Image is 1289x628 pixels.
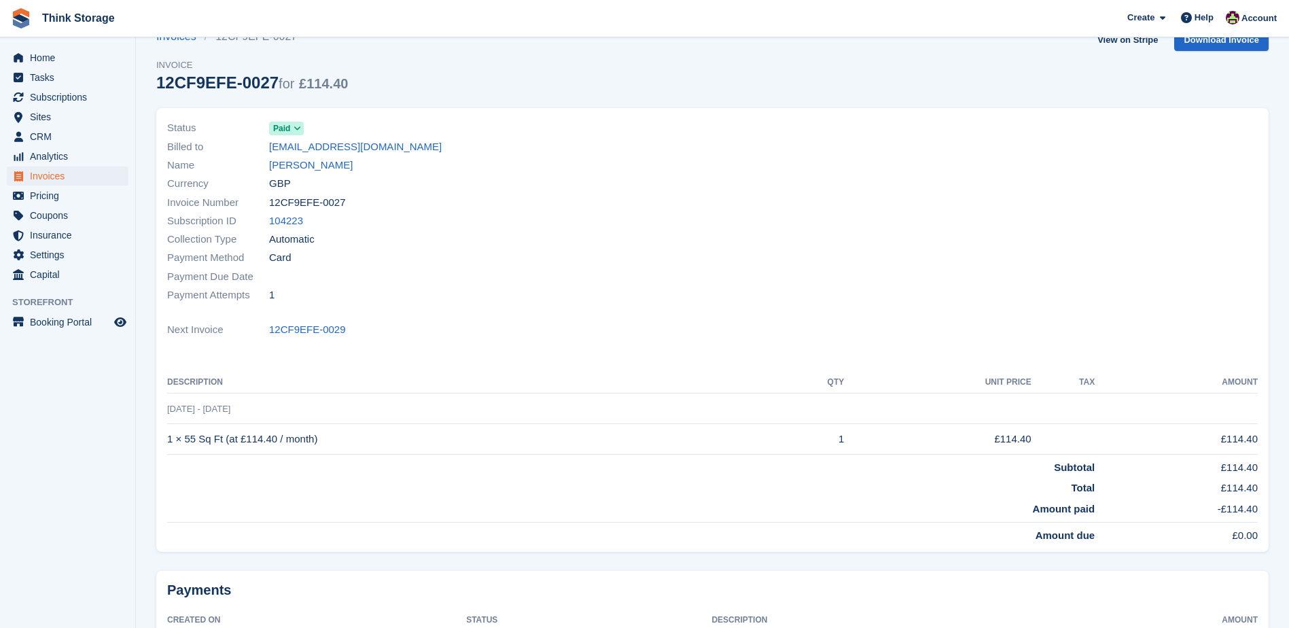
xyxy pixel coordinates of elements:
th: QTY [776,372,844,394]
a: View on Stripe [1092,29,1163,51]
span: Billed to [167,139,269,155]
th: Tax [1031,372,1095,394]
strong: Total [1071,482,1095,493]
span: CRM [30,127,111,146]
th: Description [167,372,776,394]
td: £114.40 [844,424,1031,455]
a: Think Storage [37,7,120,29]
span: Invoices [30,167,111,186]
a: Paid [269,120,304,136]
strong: Subtotal [1054,461,1095,473]
span: Payment Attempts [167,287,269,303]
td: £114.40 [1095,454,1258,475]
span: Name [167,158,269,173]
strong: Amount paid [1033,503,1095,514]
a: menu [7,226,128,245]
h2: Payments [167,582,1258,599]
th: Amount [1095,372,1258,394]
a: 12CF9EFE-0029 [269,322,346,338]
a: 104223 [269,213,303,229]
a: menu [7,206,128,225]
a: Invoices [156,29,205,45]
span: Booking Portal [30,313,111,332]
span: Create [1127,11,1154,24]
span: Storefront [12,296,135,309]
span: Account [1241,12,1277,25]
span: Insurance [30,226,111,245]
td: 1 [776,424,844,455]
a: [PERSON_NAME] [269,158,353,173]
a: menu [7,48,128,67]
span: GBP [269,176,291,192]
a: [EMAIL_ADDRESS][DOMAIN_NAME] [269,139,442,155]
span: Help [1195,11,1214,24]
a: menu [7,88,128,107]
span: Status [167,120,269,136]
a: menu [7,265,128,284]
img: stora-icon-8386f47178a22dfd0bd8f6a31ec36ba5ce8667c1dd55bd0f319d3a0aa187defe.svg [11,8,31,29]
a: Download Invoice [1174,29,1269,51]
span: 1 [269,287,275,303]
span: Settings [30,245,111,264]
span: Coupons [30,206,111,225]
span: Invoice Number [167,195,269,211]
a: menu [7,127,128,146]
span: Tasks [30,68,111,87]
td: £0.00 [1095,523,1258,544]
span: Capital [30,265,111,284]
span: for [279,76,294,91]
span: Home [30,48,111,67]
strong: Amount due [1036,529,1095,541]
nav: breadcrumbs [156,29,348,45]
img: Donna [1226,11,1239,24]
a: Preview store [112,314,128,330]
span: Payment Method [167,250,269,266]
a: menu [7,245,128,264]
span: Card [269,250,292,266]
span: 12CF9EFE-0027 [269,195,346,211]
span: Currency [167,176,269,192]
span: Paid [273,122,290,135]
span: [DATE] - [DATE] [167,404,230,414]
span: Next Invoice [167,322,269,338]
a: menu [7,68,128,87]
a: menu [7,147,128,166]
div: 12CF9EFE-0027 [156,73,348,92]
span: Sites [30,107,111,126]
span: £114.40 [299,76,348,91]
td: £114.40 [1095,475,1258,496]
span: Subscriptions [30,88,111,107]
span: Automatic [269,232,315,247]
span: Collection Type [167,232,269,247]
a: menu [7,107,128,126]
span: Analytics [30,147,111,166]
td: -£114.40 [1095,496,1258,523]
span: Invoice [156,58,348,72]
a: menu [7,186,128,205]
th: Unit Price [844,372,1031,394]
span: Subscription ID [167,213,269,229]
a: menu [7,313,128,332]
td: 1 × 55 Sq Ft (at £114.40 / month) [167,424,776,455]
td: £114.40 [1095,424,1258,455]
a: menu [7,167,128,186]
span: Pricing [30,186,111,205]
span: Payment Due Date [167,269,269,285]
